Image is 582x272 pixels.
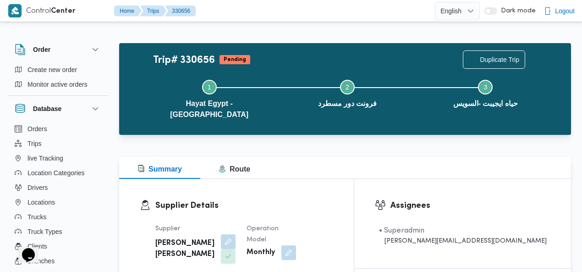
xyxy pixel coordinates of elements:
[140,55,215,67] h2: Trip# 330656
[51,8,76,15] b: Center
[11,62,104,77] button: Create new order
[140,6,166,17] button: Trips
[11,166,104,180] button: Location Categories
[27,182,48,193] span: Drivers
[463,50,525,69] button: Duplicate Trip
[540,2,578,20] button: Logout
[137,165,182,173] span: Summary
[220,55,250,64] span: Pending
[346,83,349,91] span: 2
[15,103,101,114] button: Database
[140,69,278,128] button: Hayat Egypt - [GEOGRAPHIC_DATA]
[11,224,104,239] button: Truck Types
[165,6,196,17] button: 330656
[247,247,275,258] b: Monthly
[11,180,104,195] button: Drivers
[9,235,38,263] iframe: chat widget
[417,69,555,117] button: حياه ايجيبت -السويس
[148,98,271,120] span: Hayat Egypt - [GEOGRAPHIC_DATA]
[247,226,279,243] span: Operation Model
[318,98,377,109] span: فرونت دور مسطرد
[11,195,104,210] button: Locations
[390,200,550,212] h3: Assignees
[15,44,101,55] button: Order
[278,69,416,117] button: فرونت دور مسطرد
[497,7,536,15] span: Dark mode
[155,238,214,260] b: [PERSON_NAME] [PERSON_NAME]
[11,77,104,92] button: Monitor active orders
[208,83,211,91] span: 1
[453,98,518,109] span: حياه ايجيبت -السويس
[27,79,88,90] span: Monitor active orders
[11,151,104,166] button: live Tracking
[27,167,85,178] span: Location Categories
[379,236,547,246] div: [PERSON_NAME][EMAIL_ADDRESS][DOMAIN_NAME]
[27,64,77,75] span: Create new order
[536,50,555,69] button: Actions
[27,226,62,237] span: Truck Types
[11,254,104,268] button: Branches
[379,225,547,236] div: • Superadmin
[11,122,104,136] button: Orders
[11,210,104,224] button: Trucks
[33,103,61,114] h3: Database
[379,225,547,246] span: • Superadmin mohamed.nabil@illa.com.eg
[27,153,63,164] span: live Tracking
[8,4,22,17] img: X8yXhbKr1z7QwAAAABJRU5ErkJggg==
[33,44,50,55] h3: Order
[155,200,333,212] h3: Supplier Details
[155,226,180,232] span: Supplier
[27,211,46,222] span: Trucks
[27,123,47,134] span: Orders
[7,62,108,95] div: Order
[114,6,142,17] button: Home
[483,83,487,91] span: 3
[11,136,104,151] button: Trips
[27,197,55,208] span: Locations
[27,255,55,266] span: Branches
[555,6,575,17] span: Logout
[224,57,246,62] b: Pending
[27,138,42,149] span: Trips
[480,54,519,65] span: Duplicate Trip
[219,165,250,173] span: Route
[11,239,104,254] button: Clients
